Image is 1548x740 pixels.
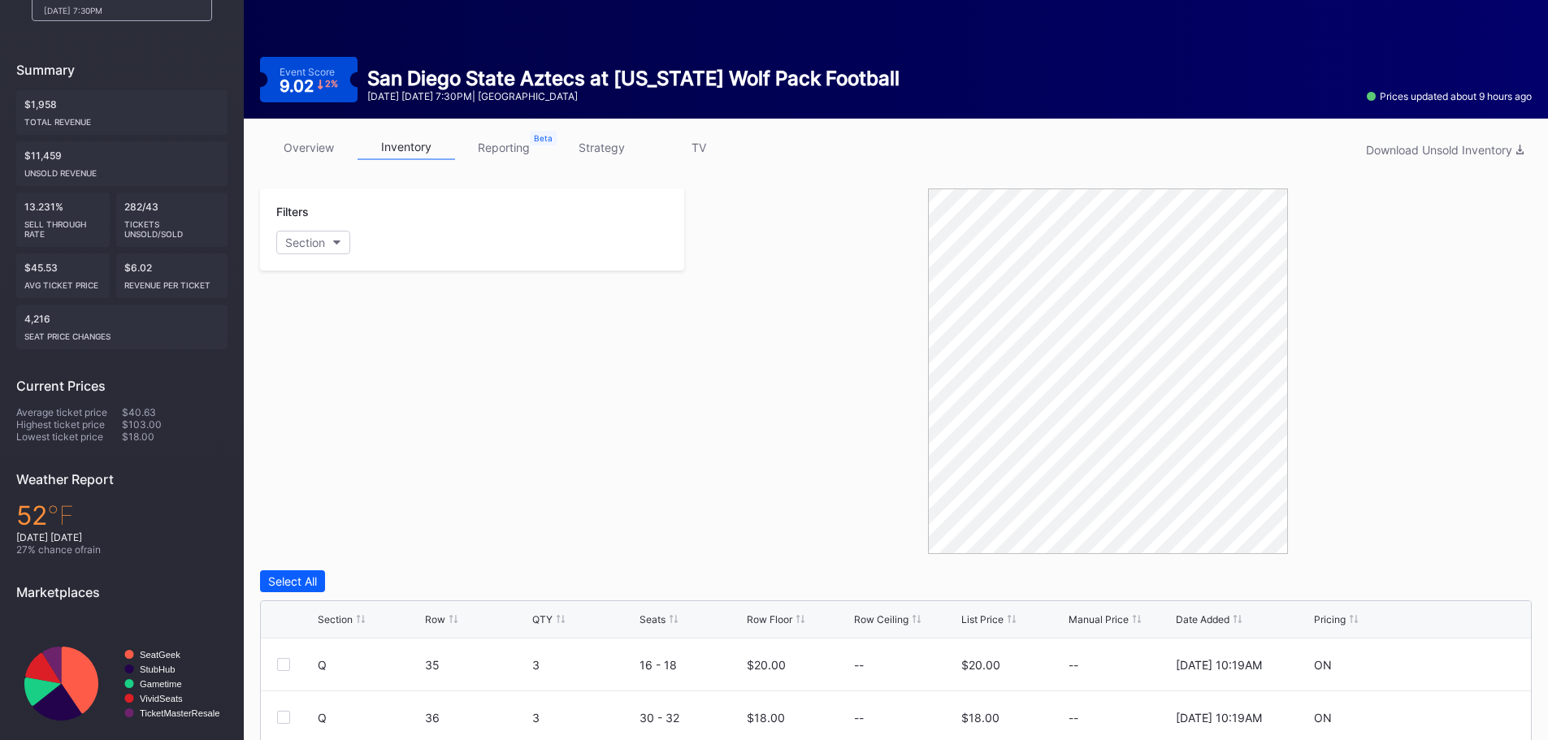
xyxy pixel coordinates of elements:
[140,664,176,674] text: StubHub
[47,500,74,531] span: ℉
[318,658,421,672] div: Q
[16,90,228,135] div: $1,958
[16,431,122,443] div: Lowest ticket price
[16,253,110,298] div: $45.53
[854,613,908,625] div: Row Ceiling
[16,406,122,418] div: Average ticket price
[1367,90,1532,102] div: Prices updated about 9 hours ago
[532,711,635,725] div: 3
[16,62,228,78] div: Summary
[532,658,635,672] div: 3
[640,613,666,625] div: Seats
[1314,658,1332,672] div: ON
[325,80,338,89] div: 2 %
[747,711,785,725] div: $18.00
[1176,711,1262,725] div: [DATE] 10:19AM
[16,584,228,600] div: Marketplaces
[640,658,743,672] div: 16 - 18
[532,613,553,625] div: QTY
[358,135,455,160] a: inventory
[747,658,786,672] div: $20.00
[367,67,900,90] div: San Diego State Aztecs at [US_STATE] Wolf Pack Football
[116,253,228,298] div: $6.02
[1176,658,1262,672] div: [DATE] 10:19AM
[24,274,102,290] div: Avg ticket price
[24,325,219,341] div: seat price changes
[24,162,219,178] div: Unsold Revenue
[116,193,228,247] div: 282/43
[268,574,317,588] div: Select All
[318,613,353,625] div: Section
[24,213,102,239] div: Sell Through Rate
[553,135,650,160] a: strategy
[16,305,228,349] div: 4,216
[122,406,228,418] div: $40.63
[24,110,219,127] div: Total Revenue
[640,711,743,725] div: 30 - 32
[1358,139,1532,161] button: Download Unsold Inventory
[650,135,748,160] a: TV
[425,613,445,625] div: Row
[961,613,1004,625] div: List Price
[961,658,1000,672] div: $20.00
[122,418,228,431] div: $103.00
[276,231,350,254] button: Section
[124,213,220,239] div: Tickets Unsold/Sold
[140,694,183,703] text: VividSeats
[854,658,864,672] div: --
[16,543,228,556] div: 27 % chance of rain
[16,500,228,531] div: 52
[44,6,184,15] div: [DATE] 7:30PM
[1069,613,1129,625] div: Manual Price
[367,90,900,102] div: [DATE] [DATE] 7:30PM | [GEOGRAPHIC_DATA]
[285,236,325,249] div: Section
[16,471,228,487] div: Weather Report
[425,711,528,725] div: 36
[280,66,335,78] div: Event Score
[16,141,228,186] div: $11,459
[1069,711,1172,725] div: --
[961,711,999,725] div: $18.00
[425,658,528,672] div: 35
[140,708,219,718] text: TicketMasterResale
[455,135,553,160] a: reporting
[1366,143,1524,157] div: Download Unsold Inventory
[16,378,228,394] div: Current Prices
[1314,613,1346,625] div: Pricing
[747,613,792,625] div: Row Floor
[1069,658,1172,672] div: --
[280,78,338,94] div: 9.02
[260,135,358,160] a: overview
[140,650,180,660] text: SeatGeek
[276,205,668,219] div: Filters
[16,531,228,543] div: [DATE] [DATE]
[122,431,228,443] div: $18.00
[16,193,110,247] div: 13.231%
[318,711,421,725] div: Q
[260,570,325,592] button: Select All
[124,274,220,290] div: Revenue per ticket
[1176,613,1229,625] div: Date Added
[140,679,182,689] text: Gametime
[1314,711,1332,725] div: ON
[16,418,122,431] div: Highest ticket price
[854,711,864,725] div: --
